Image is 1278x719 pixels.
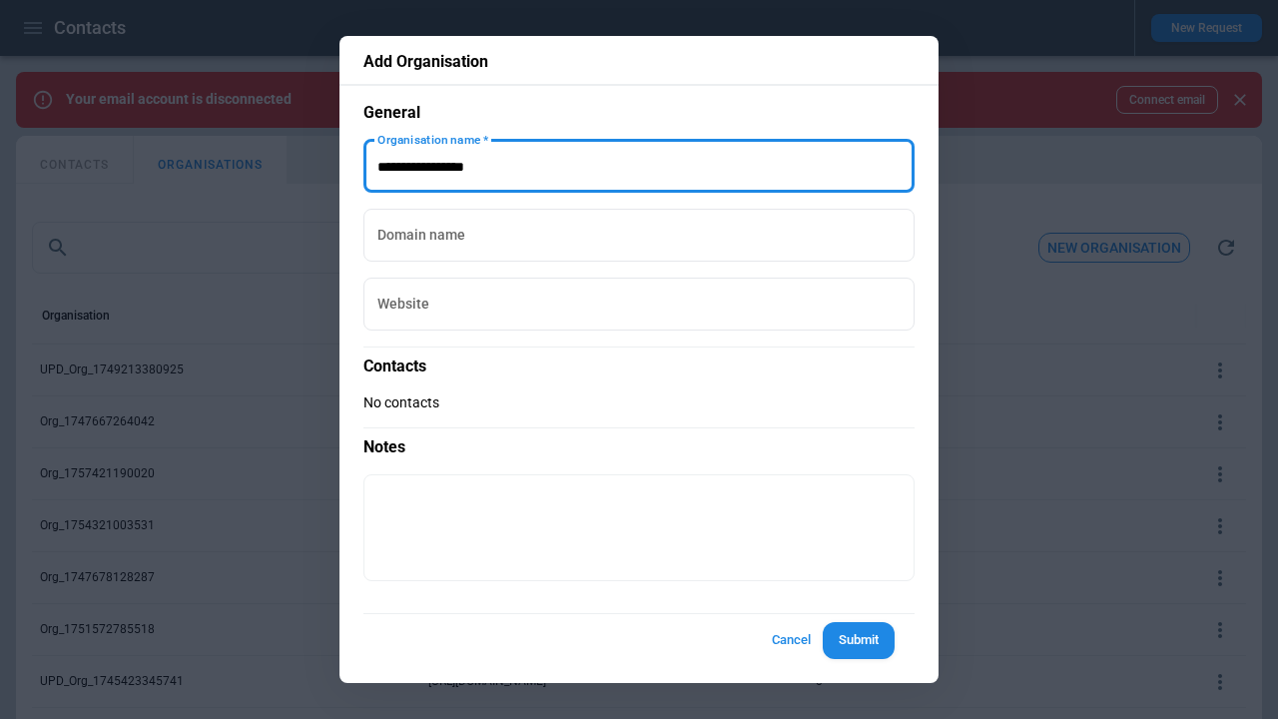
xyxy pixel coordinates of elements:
p: Contacts [363,347,915,377]
label: Organisation name [377,131,488,148]
button: Cancel [759,622,823,659]
p: Notes [363,427,915,458]
p: Add Organisation [363,52,915,72]
button: Submit [823,622,895,659]
p: No contacts [363,394,915,411]
p: General [363,102,915,124]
